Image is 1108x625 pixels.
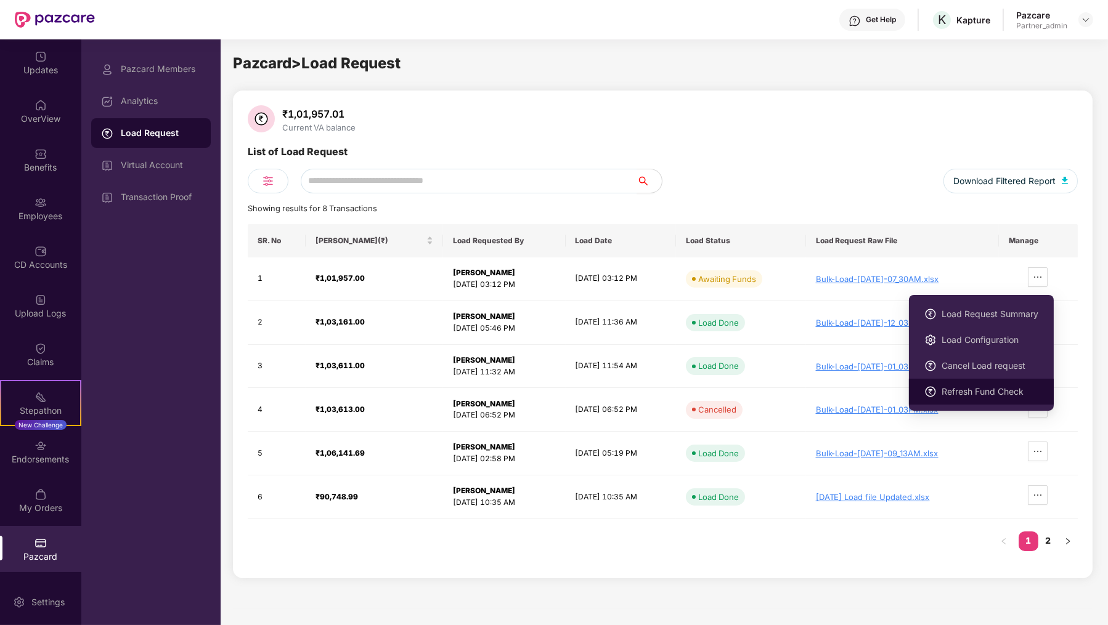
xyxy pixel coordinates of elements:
[453,268,515,277] strong: [PERSON_NAME]
[942,359,1038,373] span: Cancel Load request
[453,399,515,408] strong: [PERSON_NAME]
[566,475,677,519] td: [DATE] 10:35 AM
[316,448,365,458] strong: ₹1,06,141.69
[1019,531,1038,551] li: 1
[942,333,1038,347] span: Load Configuration
[1058,531,1078,551] li: Next Page
[101,127,113,140] img: svg+xml;base64,PHN2ZyBpZD0iTG9hZF9SZXF1ZXN0IiBkYXRhLW5hbWU9IkxvYWQgUmVxdWVzdCIgeG1sbnM9Imh0dHA6Ly...
[453,323,555,334] div: [DATE] 05:46 PM
[453,312,515,321] strong: [PERSON_NAME]
[248,204,377,213] span: Showing results for 8 Transactions
[453,409,555,421] div: [DATE] 06:52 PM
[280,123,358,132] div: Current VA balance
[35,196,47,209] img: svg+xml;base64,PHN2ZyBpZD0iRW1wbG95ZWVzIiB4bWxucz0iaHR0cDovL3d3dy53My5vcmcvMjAwMC9zdmciIHdpZHRoPS...
[248,257,306,301] td: 1
[248,105,275,132] img: svg+xml;base64,PHN2ZyB4bWxucz0iaHR0cDovL3d3dy53My5vcmcvMjAwMC9zdmciIHdpZHRoPSIzNiIgaGVpZ2h0PSIzNi...
[994,531,1014,551] li: Previous Page
[1000,538,1008,545] span: left
[924,308,937,320] img: svg+xml;base64,PHN2ZyBpZD0iTG9hZF9SZXF1ZXN0IiBkYXRhLW5hbWU9IkxvYWQgUmVxdWVzdCIgeG1sbnM9Imh0dHA6Ly...
[566,301,677,345] td: [DATE] 11:36 AM
[248,301,306,345] td: 2
[1038,531,1058,551] li: 2
[306,224,443,257] th: Load Amount(₹)
[453,453,555,465] div: [DATE] 02:58 PM
[566,388,677,432] td: [DATE] 06:52 PM
[28,596,68,608] div: Settings
[816,405,989,414] div: Bulk-Load-[DATE]-01_03PM.xlsx
[1064,538,1072,545] span: right
[453,486,515,495] strong: [PERSON_NAME]
[698,403,736,416] div: Cancelled
[121,160,201,170] div: Virtual Account
[233,54,401,72] span: Pazcard > Load Request
[637,176,662,186] span: search
[15,420,67,430] div: New Challenge
[453,355,515,365] strong: [PERSON_NAME]
[566,345,677,389] td: [DATE] 11:54 AM
[453,366,555,378] div: [DATE] 11:32 AM
[942,307,1038,321] span: Load Request Summary
[956,14,990,26] div: Kapture
[1038,531,1058,550] a: 2
[121,192,201,202] div: Transaction Proof
[637,169,662,193] button: search
[101,192,113,204] img: svg+xml;base64,PHN2ZyBpZD0iVmlydHVhbF9BY2NvdW50IiBkYXRhLW5hbWU9IlZpcnR1YWwgQWNjb3VudCIgeG1sbnM9Im...
[35,245,47,257] img: svg+xml;base64,PHN2ZyBpZD0iQ0RfQWNjb3VudHMiIGRhdGEtbmFtZT0iQ0QgQWNjb3VudHMiIHhtbG5zPSJodHRwOi8vd3...
[924,385,937,398] img: svg+xml;base64,PHN2ZyBpZD0iTG9hZF9SZXF1ZXN0IiBkYXRhLW5hbWU9IkxvYWQgUmVxdWVzdCIgeG1sbnM9Imh0dHA6Ly...
[816,492,989,502] div: [DATE] Load file Updated.xlsx
[698,491,739,503] div: Load Done
[816,448,989,458] div: Bulk-Load-[DATE]-09_13AM.xlsx
[1062,177,1068,184] img: svg+xml;base64,PHN2ZyB4bWxucz0iaHR0cDovL3d3dy53My5vcmcvMjAwMC9zdmciIHhtbG5zOnhsaW5rPSJodHRwOi8vd3...
[566,432,677,475] td: [DATE] 05:19 PM
[261,174,275,188] img: svg+xml;base64,PHN2ZyB4bWxucz0iaHR0cDovL3d3dy53My5vcmcvMjAwMC9zdmciIHdpZHRoPSIyNCIgaGVpZ2h0PSIyNC...
[15,12,95,28] img: New Pazcare Logo
[698,317,739,329] div: Load Done
[698,273,756,285] div: Awaiting Funds
[248,475,306,519] td: 6
[1029,446,1047,456] span: ellipsis
[35,99,47,111] img: svg+xml;base64,PHN2ZyBpZD0iSG9tZSIgeG1sbnM9Imh0dHA6Ly93d3cudzMub3JnLzIwMDAvc3ZnIiB3aWR0aD0iMjAiIG...
[566,224,677,257] th: Load Date
[924,360,937,372] img: svg+xml;base64,PHN2ZyBpZD0iTG9hZF9SZXF1ZXN0IiBkYXRhLW5hbWU9IkxvYWQgUmVxdWVzdCIgeG1sbnM9Imh0dHA6Ly...
[1016,9,1067,21] div: Pazcare
[1019,531,1038,550] a: 1
[453,279,555,291] div: [DATE] 03:12 PM
[316,492,358,501] strong: ₹90,748.99
[316,236,424,246] span: [PERSON_NAME](₹)
[121,96,201,106] div: Analytics
[1016,21,1067,31] div: Partner_admin
[816,274,989,284] div: Bulk-Load-[DATE]-07_30AM.xlsx
[316,361,365,370] strong: ₹1,03,611.00
[35,294,47,306] img: svg+xml;base64,PHN2ZyBpZD0iVXBsb2FkX0xvZ3MiIGRhdGEtbmFtZT0iVXBsb2FkIExvZ3MiIHhtbG5zPSJodHRwOi8vd3...
[13,596,25,608] img: svg+xml;base64,PHN2ZyBpZD0iU2V0dGluZy0yMHgyMCIgeG1sbnM9Imh0dHA6Ly93d3cudzMub3JnLzIwMDAvc3ZnIiB3aW...
[698,360,739,372] div: Load Done
[35,537,47,549] img: svg+xml;base64,PHN2ZyBpZD0iUGF6Y2FyZCIgeG1sbnM9Imh0dHA6Ly93d3cudzMub3JnLzIwMDAvc3ZnIiB3aWR0aD0iMj...
[443,224,565,257] th: Load Requested By
[866,15,896,25] div: Get Help
[1029,272,1047,282] span: ellipsis
[1028,485,1048,505] button: ellipsis
[101,63,113,76] img: svg+xml;base64,PHN2ZyBpZD0iUHJvZmlsZSIgeG1sbnM9Imh0dHA6Ly93d3cudzMub3JnLzIwMDAvc3ZnIiB3aWR0aD0iMj...
[453,442,515,451] strong: [PERSON_NAME]
[121,64,201,74] div: Pazcard Members
[316,273,365,283] strong: ₹1,01,957.00
[698,447,739,459] div: Load Done
[35,148,47,160] img: svg+xml;base64,PHN2ZyBpZD0iQmVuZWZpdHMiIHhtbG5zPSJodHRwOi8vd3d3LnczLm9yZy8yMDAwL3N2ZyIgd2lkdGg9Ij...
[942,385,1038,398] span: Refresh Fund Check
[1029,490,1047,500] span: ellipsis
[316,317,365,326] strong: ₹1,03,161.00
[994,531,1014,551] button: left
[806,224,999,257] th: Load Request Raw File
[248,432,306,475] td: 5
[1058,531,1078,551] button: right
[953,174,1056,188] span: Download Filtered Report
[1028,267,1048,287] button: ellipsis
[280,108,358,120] div: ₹1,01,957.01
[943,169,1078,193] button: Download Filtered Report
[35,391,47,403] img: svg+xml;base64,PHN2ZyB4bWxucz0iaHR0cDovL3d3dy53My5vcmcvMjAwMC9zdmciIHdpZHRoPSIyMSIgaGVpZ2h0PSIyMC...
[248,345,306,389] td: 3
[35,50,47,63] img: svg+xml;base64,PHN2ZyBpZD0iVXBkYXRlZCIgeG1sbnM9Imh0dHA6Ly93d3cudzMub3JnLzIwMDAvc3ZnIiB3aWR0aD0iMj...
[453,497,555,509] div: [DATE] 10:35 AM
[1081,15,1091,25] img: svg+xml;base64,PHN2ZyBpZD0iRHJvcGRvd24tMzJ4MzIiIHhtbG5zPSJodHRwOi8vd3d3LnczLm9yZy8yMDAwL3N2ZyIgd2...
[35,488,47,501] img: svg+xml;base64,PHN2ZyBpZD0iTXlfT3JkZXJzIiBkYXRhLW5hbWU9Ik15IE9yZGVycyIgeG1sbnM9Imh0dHA6Ly93d3cudz...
